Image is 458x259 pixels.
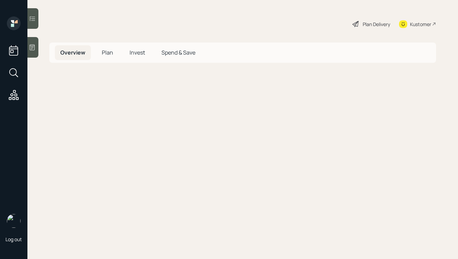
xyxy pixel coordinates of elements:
img: hunter_neumayer.jpg [7,214,21,228]
span: Overview [60,49,85,56]
div: Plan Delivery [363,21,390,28]
span: Spend & Save [161,49,195,56]
span: Plan [102,49,113,56]
div: Kustomer [410,21,431,28]
div: Log out [5,236,22,243]
span: Invest [130,49,145,56]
